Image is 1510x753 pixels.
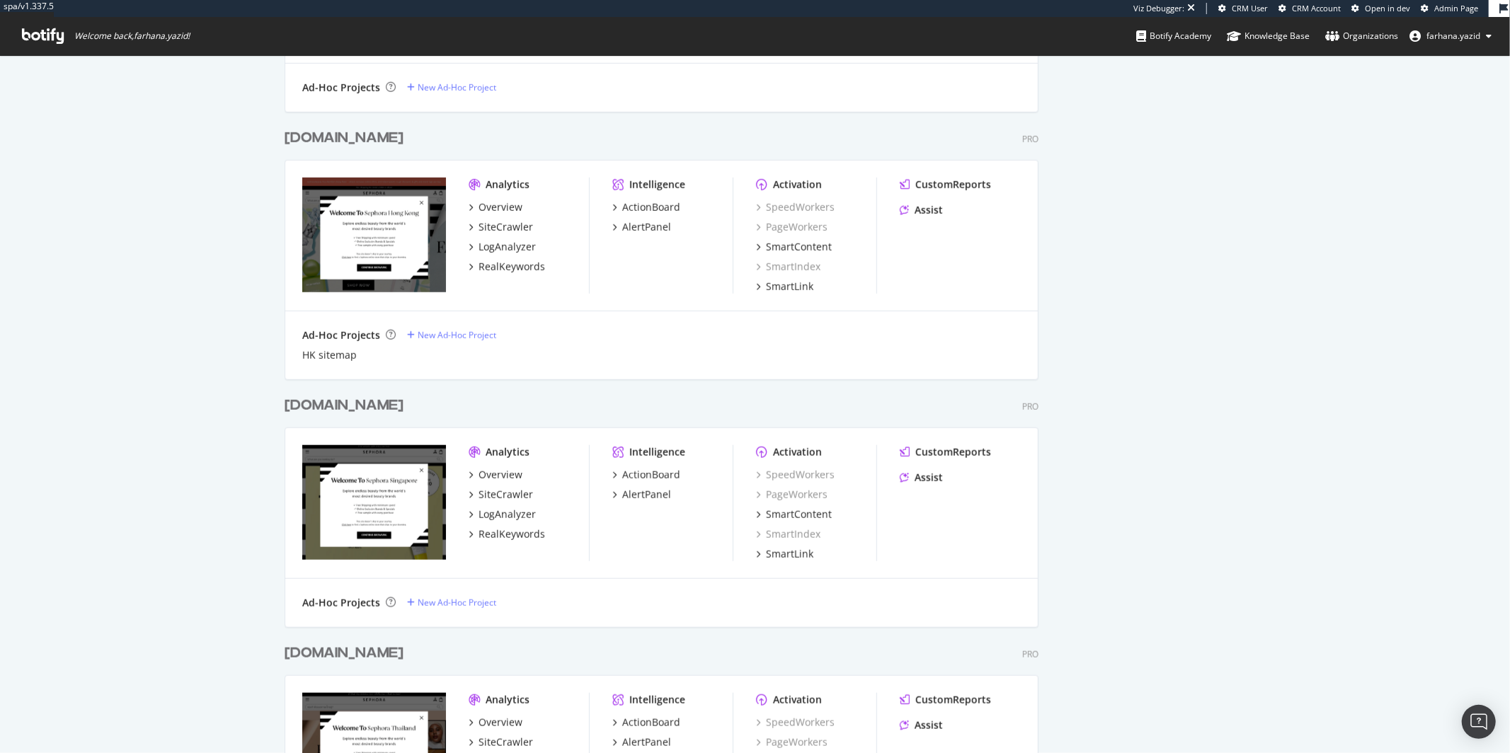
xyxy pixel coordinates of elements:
[1426,30,1480,42] span: farhana.yazid
[612,715,680,730] a: ActionBoard
[418,597,496,609] div: New Ad-Hoc Project
[1022,401,1039,413] div: Pro
[1398,25,1503,47] button: farhana.yazid
[1351,3,1410,14] a: Open in dev
[285,643,409,664] a: [DOMAIN_NAME]
[900,178,991,192] a: CustomReports
[302,596,380,610] div: Ad-Hoc Projects
[756,527,820,541] a: SmartIndex
[479,260,545,274] div: RealKeywords
[915,693,991,707] div: CustomReports
[766,547,813,561] div: SmartLink
[629,178,685,192] div: Intelligence
[74,30,190,42] span: Welcome back, farhana.yazid !
[486,693,530,707] div: Analytics
[629,693,685,707] div: Intelligence
[1133,3,1184,14] div: Viz Debugger:
[1292,3,1341,13] span: CRM Account
[469,200,522,214] a: Overview
[900,203,943,217] a: Assist
[773,178,822,192] div: Activation
[1365,3,1410,13] span: Open in dev
[1325,17,1398,55] a: Organizations
[479,735,533,749] div: SiteCrawler
[285,643,404,664] div: [DOMAIN_NAME]
[469,735,533,749] a: SiteCrawler
[612,488,671,502] a: AlertPanel
[407,81,496,93] a: New Ad-Hoc Project
[469,715,522,730] a: Overview
[915,203,943,217] div: Assist
[418,81,496,93] div: New Ad-Hoc Project
[900,718,943,732] a: Assist
[1325,29,1398,43] div: Organizations
[915,178,991,192] div: CustomReports
[756,715,835,730] a: SpeedWorkers
[612,735,671,749] a: AlertPanel
[1022,648,1039,660] div: Pro
[773,445,822,459] div: Activation
[469,507,536,522] a: LogAnalyzer
[479,200,522,214] div: Overview
[479,240,536,254] div: LogAnalyzer
[302,445,446,560] img: sephora.sg
[1279,3,1341,14] a: CRM Account
[1434,3,1478,13] span: Admin Page
[302,348,357,362] a: HK sitemap
[479,715,522,730] div: Overview
[479,527,545,541] div: RealKeywords
[915,718,943,732] div: Assist
[622,488,671,502] div: AlertPanel
[479,220,533,234] div: SiteCrawler
[285,396,409,416] a: [DOMAIN_NAME]
[915,471,943,485] div: Assist
[302,81,380,95] div: Ad-Hoc Projects
[1136,17,1211,55] a: Botify Academy
[756,240,832,254] a: SmartContent
[1022,133,1039,145] div: Pro
[469,220,533,234] a: SiteCrawler
[612,220,671,234] a: AlertPanel
[469,488,533,502] a: SiteCrawler
[1232,3,1268,13] span: CRM User
[418,329,496,341] div: New Ad-Hoc Project
[622,468,680,482] div: ActionBoard
[407,597,496,609] a: New Ad-Hoc Project
[1218,3,1268,14] a: CRM User
[756,220,828,234] a: PageWorkers
[756,547,813,561] a: SmartLink
[302,178,446,292] img: sephora.hk
[469,468,522,482] a: Overview
[622,220,671,234] div: AlertPanel
[915,445,991,459] div: CustomReports
[756,468,835,482] a: SpeedWorkers
[629,445,685,459] div: Intelligence
[479,488,533,502] div: SiteCrawler
[612,200,680,214] a: ActionBoard
[900,471,943,485] a: Assist
[469,527,545,541] a: RealKeywords
[1227,17,1310,55] a: Knowledge Base
[756,488,828,502] div: PageWorkers
[622,200,680,214] div: ActionBoard
[469,240,536,254] a: LogAnalyzer
[285,396,404,416] div: [DOMAIN_NAME]
[1421,3,1478,14] a: Admin Page
[773,693,822,707] div: Activation
[612,468,680,482] a: ActionBoard
[622,735,671,749] div: AlertPanel
[756,260,820,274] a: SmartIndex
[900,693,991,707] a: CustomReports
[285,128,404,149] div: [DOMAIN_NAME]
[766,507,832,522] div: SmartContent
[766,280,813,294] div: SmartLink
[756,735,828,749] a: PageWorkers
[622,715,680,730] div: ActionBoard
[756,200,835,214] a: SpeedWorkers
